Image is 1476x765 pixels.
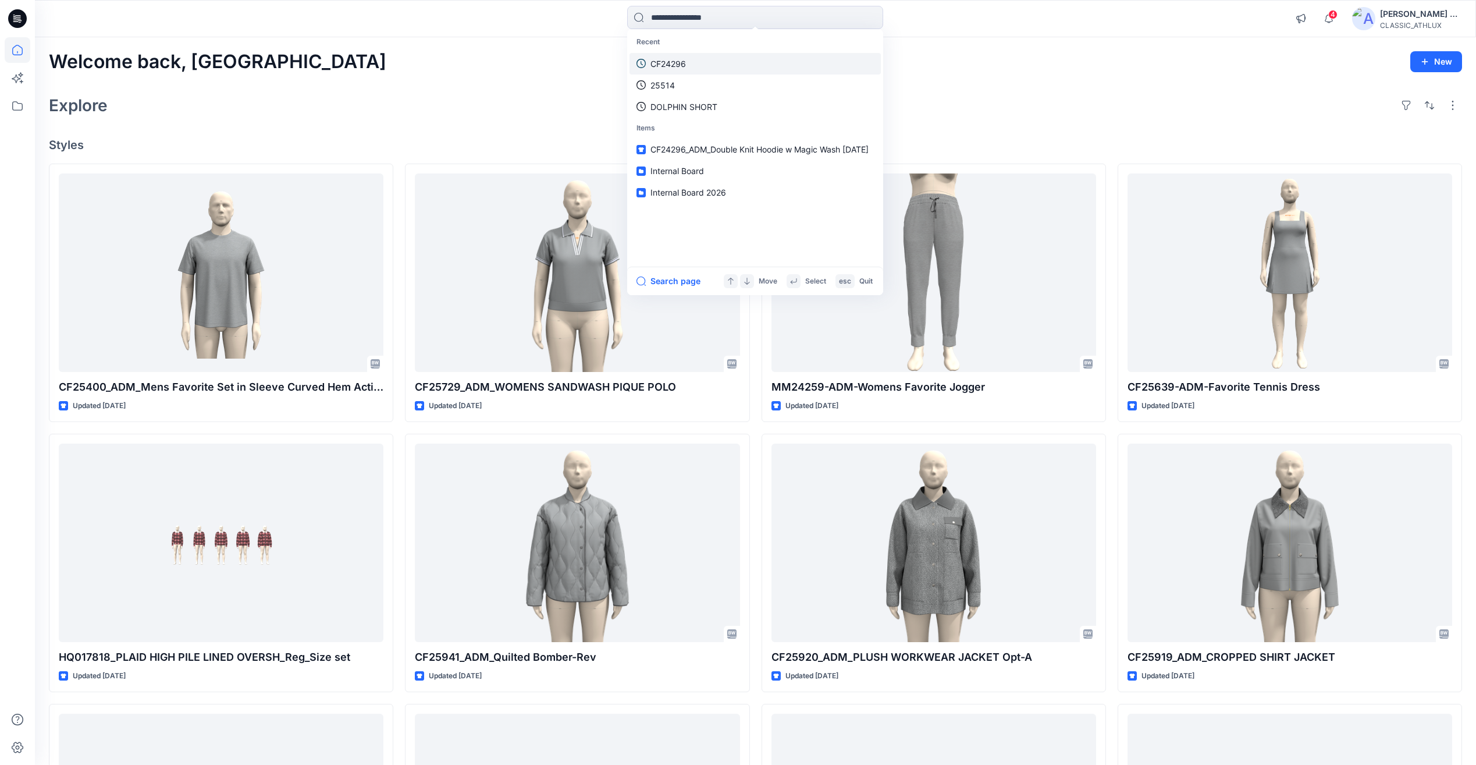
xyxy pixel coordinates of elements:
p: DOLPHIN SHORT [650,101,717,113]
p: MM24259-ADM-Womens Favorite Jogger [771,379,1096,395]
p: esc [839,275,851,288]
p: Recent [629,31,881,53]
p: CF25919_ADM_CROPPED SHIRT JACKET [1128,649,1452,665]
a: CF24296_ADM_Double Knit Hoodie w Magic Wash [DATE] [629,139,881,160]
p: CF25941_ADM_Quilted Bomber-Rev [415,649,739,665]
p: Items [629,118,881,139]
p: Updated [DATE] [785,400,838,412]
p: Updated [DATE] [785,670,838,682]
p: Select [805,275,826,288]
img: avatar [1352,7,1375,30]
a: 25514 [629,75,881,96]
p: 25514 [650,79,675,91]
p: CF25920_ADM_PLUSH WORKWEAR JACKET Opt-A [771,649,1096,665]
p: CF24296 [650,58,686,70]
h4: Styles [49,138,1462,152]
h2: Welcome back, [GEOGRAPHIC_DATA] [49,51,386,73]
p: CF25729_ADM_WOMENS SANDWASH PIQUE POLO [415,379,739,395]
a: CF25941_ADM_Quilted Bomber-Rev [415,444,739,642]
a: CF24296 [629,53,881,75]
a: Internal Board 2026 [629,182,881,203]
a: CF25919_ADM_CROPPED SHIRT JACKET [1128,444,1452,642]
a: MM24259-ADM-Womens Favorite Jogger [771,173,1096,372]
p: CF25639-ADM-Favorite Tennis Dress [1128,379,1452,395]
p: Quit [859,275,873,288]
a: CF25920_ADM_PLUSH WORKWEAR JACKET Opt-A [771,444,1096,642]
p: HQ017818_PLAID HIGH PILE LINED OVERSH_Reg_Size set [59,649,383,665]
p: Updated [DATE] [429,670,482,682]
button: New [1410,51,1462,72]
button: Search page [636,274,700,288]
p: Updated [DATE] [73,670,126,682]
span: Internal Board [650,166,704,176]
span: 4 [1328,10,1338,19]
div: CLASSIC_ATHLUX [1380,21,1461,30]
span: CF24296_ADM_Double Knit Hoodie w Magic Wash [DATE] [650,144,869,154]
div: [PERSON_NAME] Cfai [1380,7,1461,21]
p: Updated [DATE] [1141,670,1194,682]
p: Updated [DATE] [429,400,482,412]
p: Move [759,275,777,288]
a: HQ017818_PLAID HIGH PILE LINED OVERSH_Reg_Size set [59,444,383,642]
p: Updated [DATE] [73,400,126,412]
span: Internal Board 2026 [650,187,726,197]
a: DOLPHIN SHORT [629,96,881,118]
a: Internal Board [629,160,881,182]
a: CF25400_ADM_Mens Favorite Set in Sleeve Curved Hem Active Tee [59,173,383,372]
h2: Explore [49,96,108,115]
p: CF25400_ADM_Mens Favorite Set in Sleeve Curved Hem Active Tee [59,379,383,395]
p: Updated [DATE] [1141,400,1194,412]
a: CF25639-ADM-Favorite Tennis Dress [1128,173,1452,372]
a: CF25729_ADM_WOMENS SANDWASH PIQUE POLO [415,173,739,372]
